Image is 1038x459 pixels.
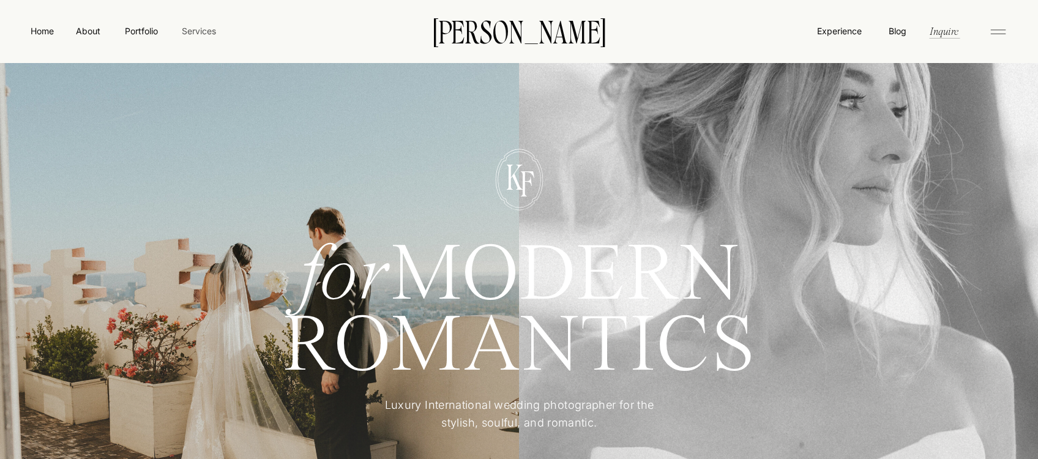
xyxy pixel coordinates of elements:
[367,397,672,433] p: Luxury International wedding photographer for the stylish, soulful, and romantic.
[119,24,163,37] a: Portfolio
[181,24,217,37] a: Services
[928,24,960,38] a: Inquire
[238,242,801,300] h1: MODERN
[28,24,56,37] a: Home
[498,160,531,191] p: K
[886,24,909,37] a: Blog
[299,237,391,318] i: for
[74,24,102,37] a: About
[238,313,801,379] h1: ROMANTICS
[510,166,543,198] p: F
[414,18,624,43] a: [PERSON_NAME]
[816,24,863,37] a: Experience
